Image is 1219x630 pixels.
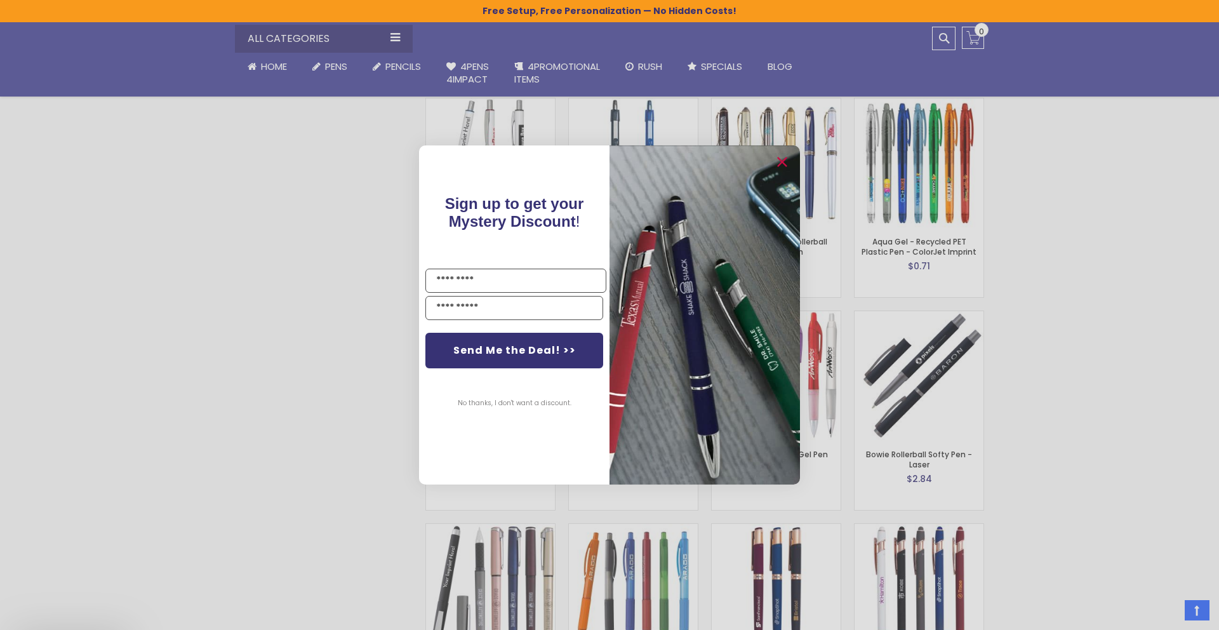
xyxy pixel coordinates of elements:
button: No thanks, I don't want a discount. [451,387,578,419]
button: Close dialog [772,152,792,172]
button: Send Me the Deal! >> [425,333,603,368]
img: pop-up-image [609,145,800,484]
span: ! [445,195,584,230]
span: Sign up to get your Mystery Discount [445,195,584,230]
